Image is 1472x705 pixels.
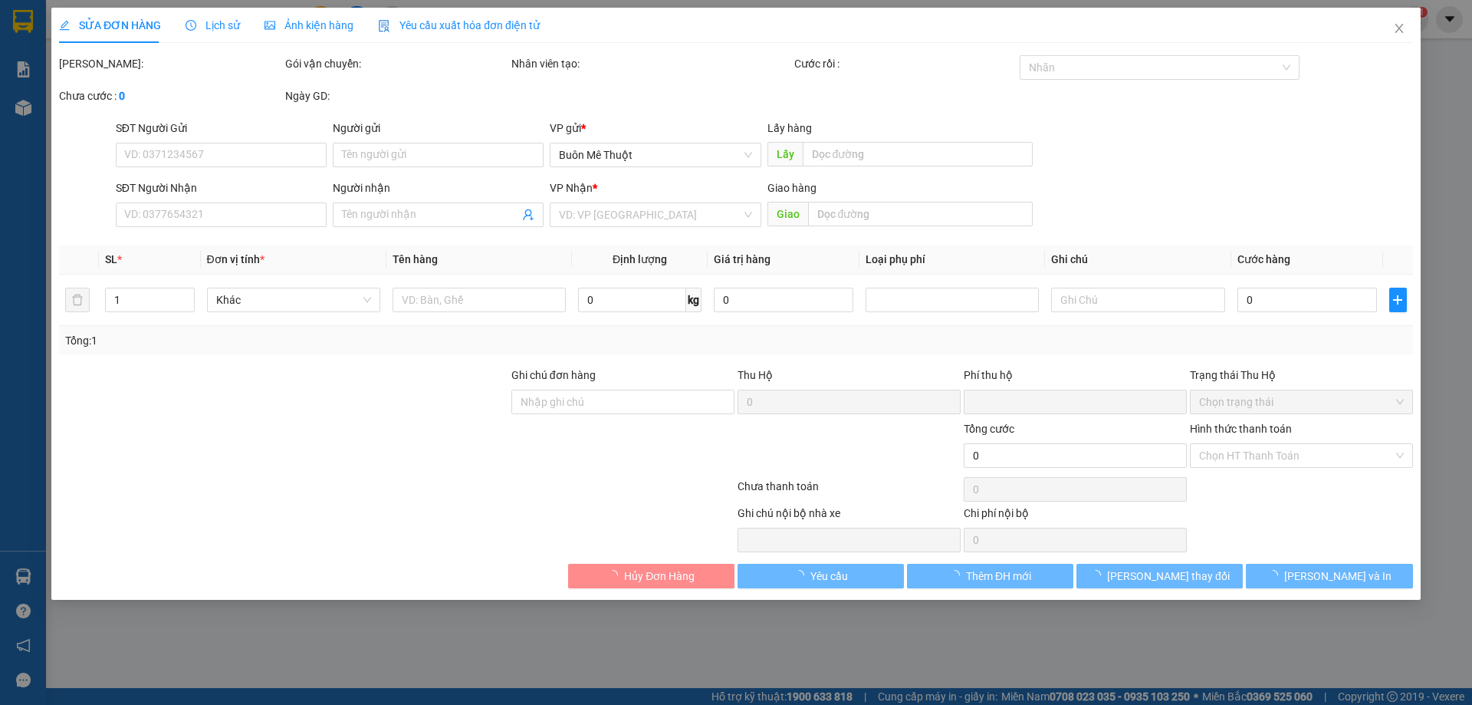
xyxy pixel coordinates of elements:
img: icon [378,20,390,32]
div: Chưa cước : [59,87,282,104]
input: Ghi Chú [1052,288,1225,312]
span: Ảnh kiện hàng [264,19,353,31]
span: Giá trị hàng [714,253,770,265]
span: Chọn trạng thái [1199,390,1404,413]
span: Khác [216,288,371,311]
span: Hủy Đơn Hàng [624,568,695,585]
button: [PERSON_NAME] thay đổi [1076,564,1243,588]
div: Ngày GD: [285,87,508,104]
span: SL [106,253,118,265]
span: Giao hàng [767,182,816,194]
span: close [1393,22,1405,35]
span: loading [1267,570,1284,581]
div: SĐT Người Gửi [116,120,327,137]
span: [PERSON_NAME] thay đổi [1107,568,1230,585]
span: Buôn Mê Thuột [560,143,752,166]
div: Trạng thái Thu Hộ [1190,367,1413,384]
span: [PERSON_NAME] và In [1284,568,1391,585]
button: Yêu cầu [738,564,904,588]
button: Hủy Đơn Hàng [568,564,734,588]
input: Ghi chú đơn hàng [511,390,734,414]
button: plus [1389,288,1406,312]
button: [PERSON_NAME] và In [1247,564,1413,588]
span: clock-circle [186,20,196,31]
span: Cước hàng [1237,253,1290,265]
b: 0 [119,90,125,102]
span: Lấy hàng [767,122,812,134]
span: Giao [767,202,808,226]
button: delete [65,288,90,312]
div: Chi phí nội bộ [964,505,1187,528]
button: Thêm ĐH mới [907,564,1073,588]
th: Ghi chú [1046,245,1231,275]
span: Yêu cầu [810,568,848,585]
th: Loại phụ phí [859,245,1045,275]
div: VP gửi [550,120,761,137]
span: loading [949,570,966,581]
span: Đơn vị tính [207,253,264,265]
input: Dọc đường [808,202,1033,226]
input: VD: Bàn, Ghế [393,288,566,312]
div: Chưa thanh toán [736,478,962,505]
span: kg [686,288,701,312]
span: edit [59,20,70,31]
span: plus [1390,294,1405,306]
div: Ghi chú nội bộ nhà xe [738,505,961,528]
span: Tên hàng [393,253,438,265]
button: Close [1378,8,1421,51]
label: Ghi chú đơn hàng [511,369,596,381]
div: Gói vận chuyển: [285,55,508,72]
span: Lấy [767,142,803,166]
span: Yêu cầu xuất hóa đơn điện tử [378,19,540,31]
span: Định lượng [613,253,667,265]
span: SỬA ĐƠN HÀNG [59,19,161,31]
div: [PERSON_NAME]: [59,55,282,72]
div: Phí thu hộ [964,367,1187,390]
span: picture [264,20,275,31]
span: Thu Hộ [738,369,773,381]
div: Người nhận [333,180,544,196]
span: VP Nhận [550,182,593,194]
div: Tổng: 1 [65,332,568,349]
span: Tổng cước [964,423,1014,435]
span: Lịch sử [186,19,240,31]
span: loading [793,570,810,581]
span: user-add [523,209,535,221]
input: Dọc đường [803,142,1033,166]
div: SĐT Người Nhận [116,180,327,196]
span: Thêm ĐH mới [966,568,1031,585]
div: Cước rồi : [794,55,1017,72]
div: Nhân viên tạo: [511,55,791,72]
span: loading [1090,570,1107,581]
span: loading [607,570,624,581]
div: Người gửi [333,120,544,137]
label: Hình thức thanh toán [1190,423,1292,435]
